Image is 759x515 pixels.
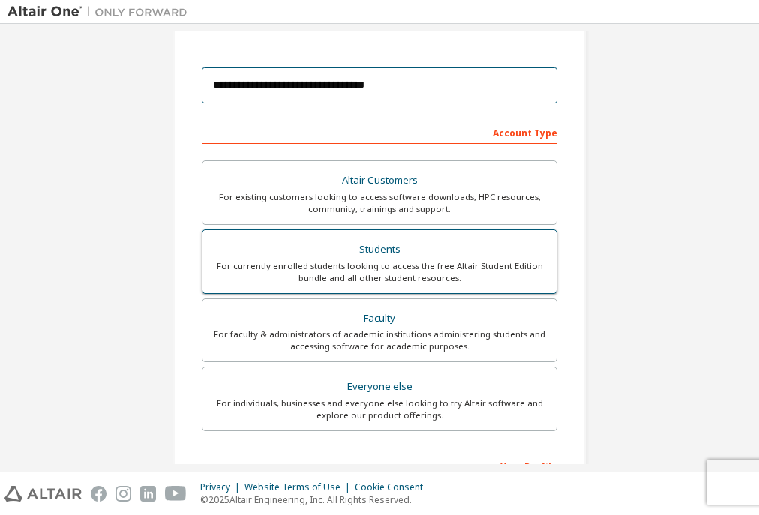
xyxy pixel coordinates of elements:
div: For faculty & administrators of academic institutions administering students and accessing softwa... [211,328,547,352]
div: Your Profile [202,454,557,478]
p: © 2025 Altair Engineering, Inc. All Rights Reserved. [200,493,432,506]
div: For individuals, businesses and everyone else looking to try Altair software and explore our prod... [211,397,547,421]
div: Everyone else [211,376,547,397]
div: Account Type [202,120,557,144]
img: altair_logo.svg [4,486,82,502]
div: Students [211,239,547,260]
div: Website Terms of Use [244,481,355,493]
img: linkedin.svg [140,486,156,502]
div: For currently enrolled students looking to access the free Altair Student Edition bundle and all ... [211,260,547,284]
img: instagram.svg [115,486,131,502]
div: For existing customers looking to access software downloads, HPC resources, community, trainings ... [211,191,547,215]
div: Altair Customers [211,170,547,191]
img: Altair One [7,4,195,19]
div: Privacy [200,481,244,493]
img: facebook.svg [91,486,106,502]
div: Cookie Consent [355,481,432,493]
div: Faculty [211,308,547,329]
img: youtube.svg [165,486,187,502]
